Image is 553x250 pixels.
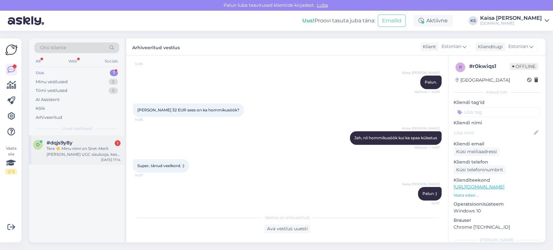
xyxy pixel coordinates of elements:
[454,184,504,190] a: [URL][DOMAIN_NAME]
[36,70,44,76] div: Uus
[109,79,118,85] div: 0
[103,57,119,65] div: Socials
[36,87,67,94] div: Tiimi vestlused
[413,15,453,27] div: Aktiivne
[454,237,540,243] div: [PERSON_NAME]
[265,215,309,221] span: Vestlus on arhiveeritud
[454,119,540,126] p: Kliendi nimi
[36,142,40,147] span: d
[402,182,440,187] span: Kaisa [PERSON_NAME]
[264,224,310,233] div: Ava vestlus uuesti
[454,89,540,95] div: Kliendi info
[34,57,42,65] div: All
[132,42,180,51] label: Arhiveeritud vestlus
[454,107,540,117] input: Lisa tag
[425,80,437,85] span: Palun.
[402,70,440,75] span: Kaisa [PERSON_NAME]
[354,135,437,140] span: Jah, nii hommikusöök kui ka spaa külastus
[302,17,375,25] div: Proovi tasuta juba täna:
[468,16,478,25] div: KS
[5,169,17,175] div: 2 / 3
[454,147,500,156] div: Küsi meiliaadressi
[510,63,538,70] span: Offline
[442,43,461,50] span: Estonian
[101,157,121,162] div: [DATE] 17:14
[115,140,121,146] div: 1
[402,126,440,131] span: Kaisa [PERSON_NAME]
[454,165,506,174] div: Küsi telefoninumbrit
[302,17,315,24] b: Uus!
[454,217,540,224] p: Brauser
[480,21,542,26] div: [DOMAIN_NAME]
[36,79,68,85] div: Minu vestlused
[480,16,542,21] div: Kaisa [PERSON_NAME]
[47,140,73,146] span: #dqjs9y8y
[454,224,540,231] p: Chrome [TECHNICAL_ID]
[109,87,118,94] div: 0
[47,146,121,157] div: Tere ☀️ Minu nimi on Siret-Merit [PERSON_NAME] UGC sisulooja, kes keskendub [nt tehnoloogia, eluv...
[455,77,510,84] div: [GEOGRAPHIC_DATA]
[454,192,540,198] p: Vaata edasi ...
[459,65,462,70] span: r
[62,126,92,131] span: Uued vestlused
[454,177,540,184] p: Klienditeekond
[36,105,45,112] div: Kõik
[414,145,440,150] span: Nähtud ✓ 14:57
[36,97,60,103] div: AI Assistent
[454,201,540,208] p: Operatsioonisüsteem
[5,44,17,56] img: Askly Logo
[475,43,503,50] div: Klienditugi
[420,43,436,50] div: Klient
[137,163,184,168] span: Super, tänud veelkord. :)
[5,145,17,175] div: Vaata siia
[315,2,330,8] span: Luba
[36,114,62,121] div: Arhiveeritud
[454,159,540,165] p: Kliendi telefon
[454,129,533,136] input: Lisa nimi
[480,16,549,26] a: Kaisa [PERSON_NAME][DOMAIN_NAME]
[378,15,406,27] button: Emailid
[40,44,66,51] span: Otsi kliente
[415,201,440,206] span: 14:57
[414,89,440,94] span: Nähtud ✓ 14:56
[110,70,118,76] div: 1
[454,141,540,147] p: Kliendi email
[454,208,540,214] p: Windows 10
[508,43,528,50] span: Estonian
[422,191,437,196] span: Palun :)
[469,62,510,70] div: # r0kwiqs1
[454,99,540,106] p: Kliendi tag'id
[137,108,239,112] span: [PERSON_NAME] 32 EUR sees on ka hommikusöök?
[135,62,159,66] span: 14:55
[135,117,159,122] span: 14:56
[135,173,159,178] span: 14:57
[67,57,78,65] div: Web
